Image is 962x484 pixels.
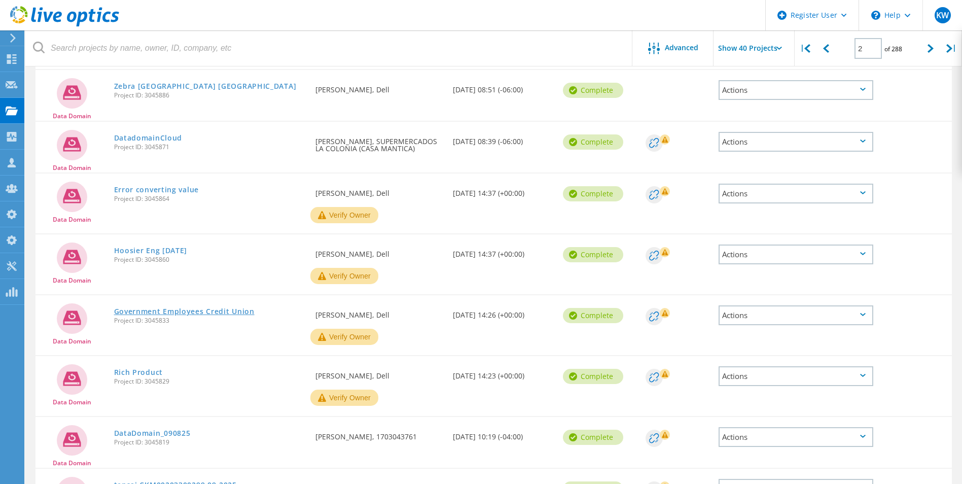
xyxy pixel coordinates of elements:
[719,245,873,264] div: Actions
[114,134,183,142] a: DatadomainCloud
[53,460,91,466] span: Data Domain
[563,83,623,98] div: Complete
[114,369,163,376] a: Rich Product
[871,11,880,20] svg: \n
[448,356,558,390] div: [DATE] 14:23 (+00:00)
[310,70,448,103] div: [PERSON_NAME], Dell
[310,329,378,345] button: Verify Owner
[114,308,255,315] a: Government Employees Credit Union
[448,295,558,329] div: [DATE] 14:26 (+00:00)
[114,92,306,98] span: Project ID: 3045886
[114,439,306,445] span: Project ID: 3045819
[53,278,91,284] span: Data Domain
[114,378,306,385] span: Project ID: 3045829
[563,430,623,445] div: Complete
[114,196,306,202] span: Project ID: 3045864
[884,45,902,53] span: of 288
[53,165,91,171] span: Data Domain
[10,21,119,28] a: Live Optics Dashboard
[53,338,91,344] span: Data Domain
[310,390,378,406] button: Verify Owner
[53,113,91,119] span: Data Domain
[114,83,297,90] a: Zebra [GEOGRAPHIC_DATA] [GEOGRAPHIC_DATA]
[719,184,873,203] div: Actions
[563,134,623,150] div: Complete
[310,207,378,223] button: Verify Owner
[448,174,558,207] div: [DATE] 14:37 (+00:00)
[719,305,873,325] div: Actions
[448,122,558,155] div: [DATE] 08:39 (-06:00)
[310,356,448,390] div: [PERSON_NAME], Dell
[310,417,448,451] div: [PERSON_NAME], 1703043761
[665,44,698,51] span: Advanced
[114,257,306,263] span: Project ID: 3045860
[114,318,306,324] span: Project ID: 3045833
[53,399,91,405] span: Data Domain
[448,70,558,103] div: [DATE] 08:51 (-06:00)
[448,234,558,268] div: [DATE] 14:37 (+00:00)
[563,186,623,201] div: Complete
[719,132,873,152] div: Actions
[563,308,623,323] div: Complete
[310,174,448,207] div: [PERSON_NAME], Dell
[25,30,633,66] input: Search projects by name, owner, ID, company, etc
[114,186,199,193] a: Error converting value
[114,144,306,150] span: Project ID: 3045871
[719,427,873,447] div: Actions
[310,234,448,268] div: [PERSON_NAME], Dell
[941,30,962,66] div: |
[114,247,188,254] a: Hoosier Eng [DATE]
[563,247,623,262] div: Complete
[448,417,558,451] div: [DATE] 10:19 (-04:00)
[936,11,949,19] span: KW
[114,430,191,437] a: DataDomain_090825
[719,366,873,386] div: Actions
[53,217,91,223] span: Data Domain
[310,268,378,284] button: Verify Owner
[310,122,448,162] div: [PERSON_NAME], SUPERMERCADOS LA COLONIA (CASA MANTICA)
[719,80,873,100] div: Actions
[563,369,623,384] div: Complete
[310,295,448,329] div: [PERSON_NAME], Dell
[795,30,815,66] div: |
